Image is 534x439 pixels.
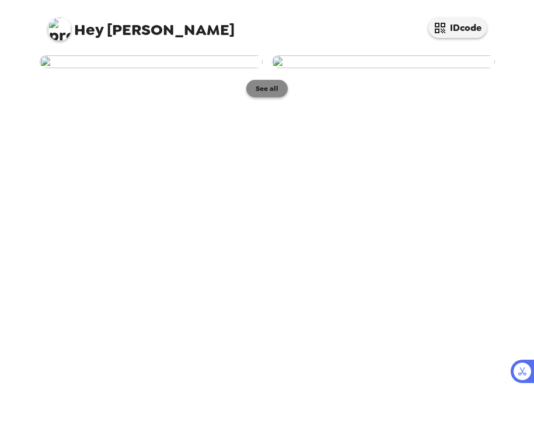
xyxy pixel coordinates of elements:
span: Hey [74,19,103,40]
button: See all [246,80,288,97]
img: user-223849 [272,55,495,68]
button: IDcode [428,17,487,38]
img: profile pic [48,17,71,41]
span: [PERSON_NAME] [48,12,235,38]
img: user-223851 [40,55,263,68]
